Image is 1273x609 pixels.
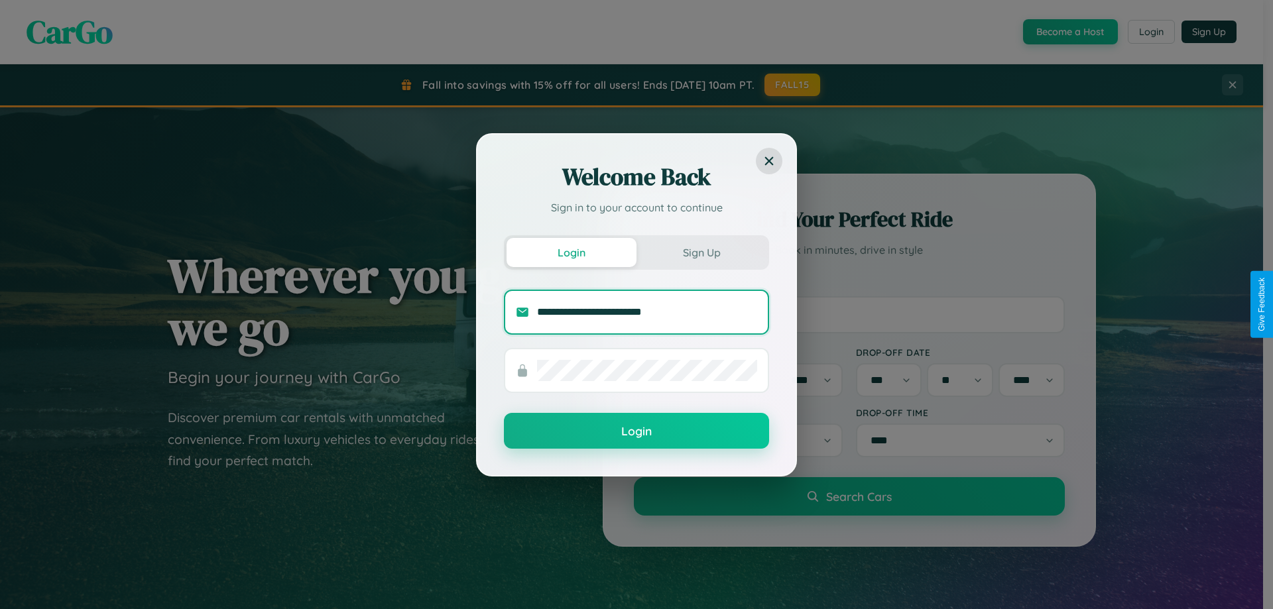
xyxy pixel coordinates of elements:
[504,413,769,449] button: Login
[504,199,769,215] p: Sign in to your account to continue
[504,161,769,193] h2: Welcome Back
[636,238,766,267] button: Sign Up
[507,238,636,267] button: Login
[1257,278,1266,331] div: Give Feedback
